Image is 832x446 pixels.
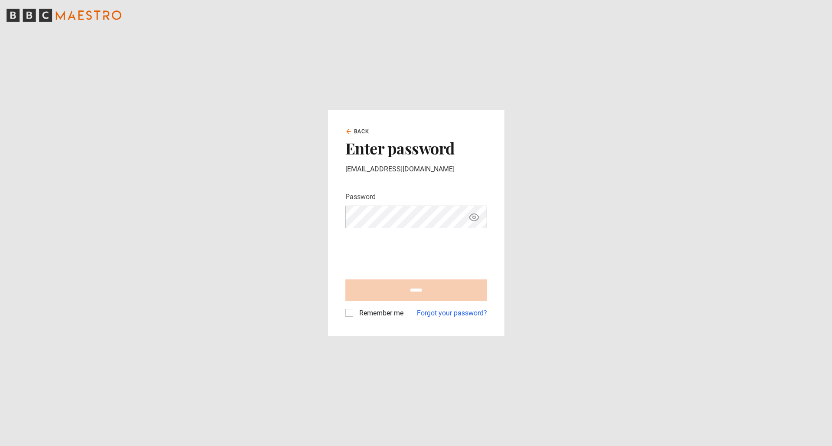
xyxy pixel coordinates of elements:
p: [EMAIL_ADDRESS][DOMAIN_NAME] [345,164,487,174]
label: Password [345,192,376,202]
svg: BBC Maestro [6,9,121,22]
span: Back [354,128,370,135]
label: Remember me [356,308,403,318]
a: Back [345,128,370,135]
button: Show password [467,210,481,225]
a: Forgot your password? [417,308,487,318]
iframe: reCAPTCHA [345,235,477,269]
h2: Enter password [345,139,487,157]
